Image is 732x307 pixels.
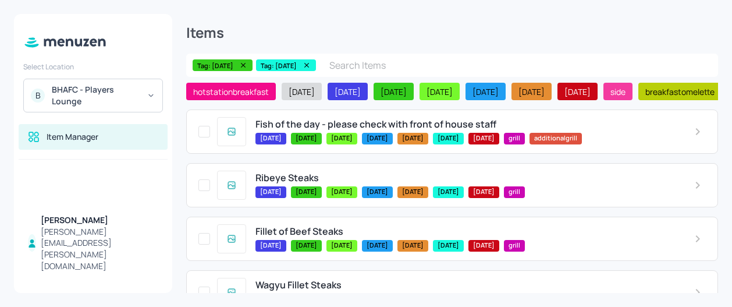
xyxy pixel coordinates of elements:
div: hotstationbreakfast [186,83,276,100]
span: [DATE] [255,241,286,250]
span: [DATE] [433,241,464,250]
div: Tag: [DATE] [256,59,316,71]
span: [DATE] [326,133,357,143]
div: [DATE] [374,83,414,100]
span: [DATE] [255,133,286,143]
span: [DATE] [514,86,549,98]
span: breakfastomelette [641,86,719,98]
span: [DATE] [376,86,411,98]
div: breakfastomelette [638,83,722,100]
span: Fillet of Beef Steaks [255,226,343,237]
span: side [606,86,630,98]
span: [DATE] [397,241,428,250]
div: [DATE] [466,83,506,100]
span: [DATE] [397,187,428,197]
span: Wagyu Fillet Steaks [255,280,342,291]
div: [DATE] [511,83,552,100]
span: [DATE] [468,133,499,143]
span: [DATE] [468,187,499,197]
span: additionalgrill [530,133,582,143]
span: [DATE] [397,133,428,143]
div: B [31,89,45,103]
span: Tag: [DATE] [256,59,301,72]
span: [DATE] [433,133,464,143]
div: Item Manager [47,131,98,143]
span: Tag: [DATE] [193,59,238,72]
div: Tag: [DATE] [193,59,253,71]
span: [DATE] [468,241,499,250]
span: Ribeye Steaks [255,172,319,184]
span: grill [504,187,525,197]
div: [DATE] [557,83,598,100]
span: [DATE] [362,187,393,197]
span: [DATE] [255,187,286,197]
div: Items [186,23,224,42]
div: BHAFC - Players Lounge [52,84,140,107]
input: Search Items [322,54,695,77]
span: [DATE] [291,241,322,250]
div: [DATE] [328,83,368,100]
span: [DATE] [326,241,357,250]
span: [DATE] [291,133,322,143]
div: [PERSON_NAME][EMAIL_ADDRESS][PERSON_NAME][DOMAIN_NAME] [41,226,158,273]
span: [DATE] [362,133,393,143]
span: [DATE] [422,86,457,98]
div: [PERSON_NAME] [41,214,158,226]
div: Select Location [23,62,163,72]
span: grill [504,133,525,143]
span: [DATE] [560,86,595,98]
span: [DATE] [291,187,322,197]
div: [DATE] [282,83,322,100]
div: side [603,83,632,100]
span: [DATE] [468,86,503,98]
span: Fish of the day - please check with front of house staff [255,119,496,130]
span: [DATE] [326,187,357,197]
span: [DATE] [284,86,319,98]
span: [DATE] [433,187,464,197]
span: hotstationbreakfast [189,86,273,98]
span: grill [504,241,525,250]
div: [DATE] [420,83,460,100]
span: [DATE] [330,86,365,98]
span: [DATE] [362,241,393,250]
